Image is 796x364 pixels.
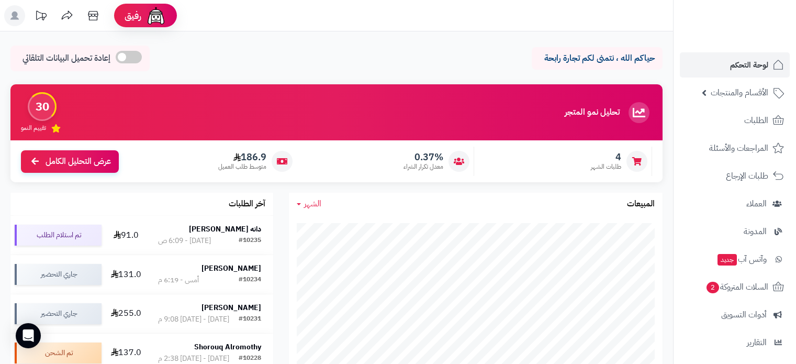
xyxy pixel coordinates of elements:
span: طلبات الشهر [591,162,621,171]
span: السلات المتروكة [705,280,768,294]
span: تقييم النمو [21,124,46,133]
div: جاري التحضير [15,303,102,324]
a: المراجعات والأسئلة [680,136,790,161]
div: [DATE] - [DATE] 2:38 م [158,354,229,364]
span: الأقسام والمنتجات [711,85,768,100]
a: عرض التحليل الكامل [21,150,119,173]
span: المراجعات والأسئلة [709,141,768,156]
p: حياكم الله ، نتمنى لكم تجارة رابحة [540,52,655,64]
span: إعادة تحميل البيانات التلقائي [23,52,110,64]
h3: المبيعات [627,200,655,209]
span: التقارير [747,335,767,350]
h3: تحليل نمو المتجر [565,108,620,117]
a: وآتس آبجديد [680,247,790,272]
span: الطلبات [744,113,768,128]
a: الطلبات [680,108,790,133]
span: رفيق [125,9,141,22]
span: 186.9 [218,151,266,163]
span: أدوات التسويق [721,307,767,322]
span: 4 [591,151,621,163]
span: جديد [717,254,737,266]
a: التقارير [680,330,790,355]
div: جاري التحضير [15,264,102,285]
div: [DATE] - [DATE] 9:08 م [158,314,229,325]
td: 255.0 [106,294,146,333]
strong: [PERSON_NAME] [201,302,261,313]
span: 2 [707,282,719,293]
a: تحديثات المنصة [28,5,54,29]
div: #10231 [239,314,261,325]
a: أدوات التسويق [680,302,790,327]
td: 91.0 [106,216,146,255]
span: المدونة [744,224,767,239]
div: تم استلام الطلب [15,225,102,246]
span: العملاء [746,196,767,211]
a: طلبات الإرجاع [680,163,790,189]
div: Open Intercom Messenger [16,323,41,348]
div: #10228 [239,354,261,364]
a: السلات المتروكة2 [680,274,790,300]
div: أمس - 6:19 م [158,275,199,285]
img: ai-face.png [145,5,166,26]
span: معدل تكرار الشراء [403,162,443,171]
div: #10234 [239,275,261,285]
div: #10235 [239,236,261,246]
span: لوحة التحكم [730,58,768,72]
strong: [PERSON_NAME] [201,263,261,274]
div: تم الشحن [15,343,102,363]
a: لوحة التحكم [680,52,790,78]
strong: دانه [PERSON_NAME] [189,224,261,235]
span: طلبات الإرجاع [726,169,768,183]
td: 131.0 [106,255,146,294]
a: المدونة [680,219,790,244]
span: وآتس آب [716,252,767,267]
a: الشهر [297,198,321,210]
span: متوسط طلب العميل [218,162,266,171]
h3: آخر الطلبات [229,200,265,209]
span: 0.37% [403,151,443,163]
div: [DATE] - 6:09 ص [158,236,211,246]
img: logo-2.png [725,28,786,50]
span: عرض التحليل الكامل [46,156,111,168]
a: العملاء [680,191,790,216]
span: الشهر [304,197,321,210]
strong: Shorouq Alromothy [194,341,261,352]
